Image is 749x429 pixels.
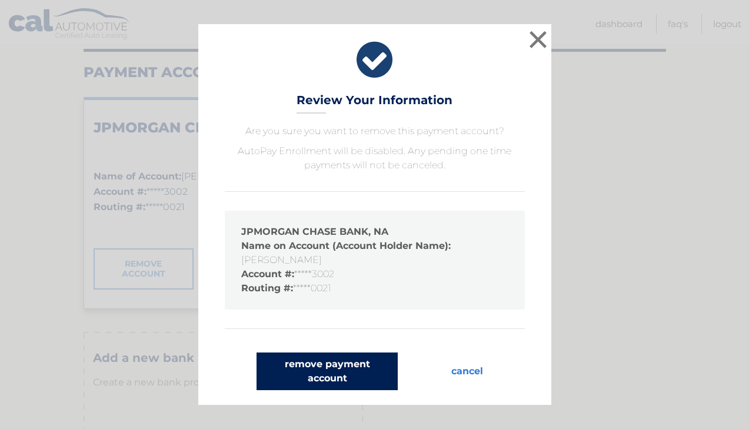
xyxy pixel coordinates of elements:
[241,239,508,267] li: [PERSON_NAME]
[297,93,452,114] h3: Review Your Information
[241,268,294,280] strong: Account #:
[527,28,550,51] button: ×
[241,240,451,251] strong: Name on Account (Account Holder Name):
[241,282,293,294] strong: Routing #:
[241,226,388,237] strong: JPMORGAN CHASE BANK, NA
[225,144,525,172] p: AutoPay Enrollment will be disabled. Any pending one time payments will not be canceled.
[225,124,525,138] p: Are you sure you want to remove this payment account?
[257,352,398,390] button: remove payment account
[442,352,492,390] button: cancel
